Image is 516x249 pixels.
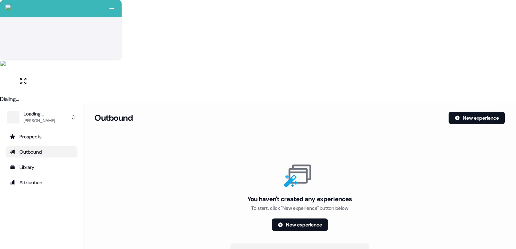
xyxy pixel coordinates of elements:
button: Loading...[PERSON_NAME] [6,109,77,126]
a: Go to templates [6,162,77,173]
div: Loading... [24,110,55,117]
div: Outbound [10,148,73,155]
div: You haven't created any experiences [247,195,352,203]
button: New experience [449,112,505,124]
div: Attribution [10,179,73,186]
a: Go to outbound experience [6,146,77,157]
a: Go to prospects [6,131,77,142]
h3: Outbound [95,113,133,123]
a: Go to attribution [6,177,77,188]
div: [PERSON_NAME] [24,117,55,124]
button: New experience [272,218,328,231]
div: Library [10,164,73,171]
img: callcloud-icon-white-35.svg [5,5,11,10]
div: Prospects [10,133,73,140]
div: To start, click "New experience" button below [251,205,348,212]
